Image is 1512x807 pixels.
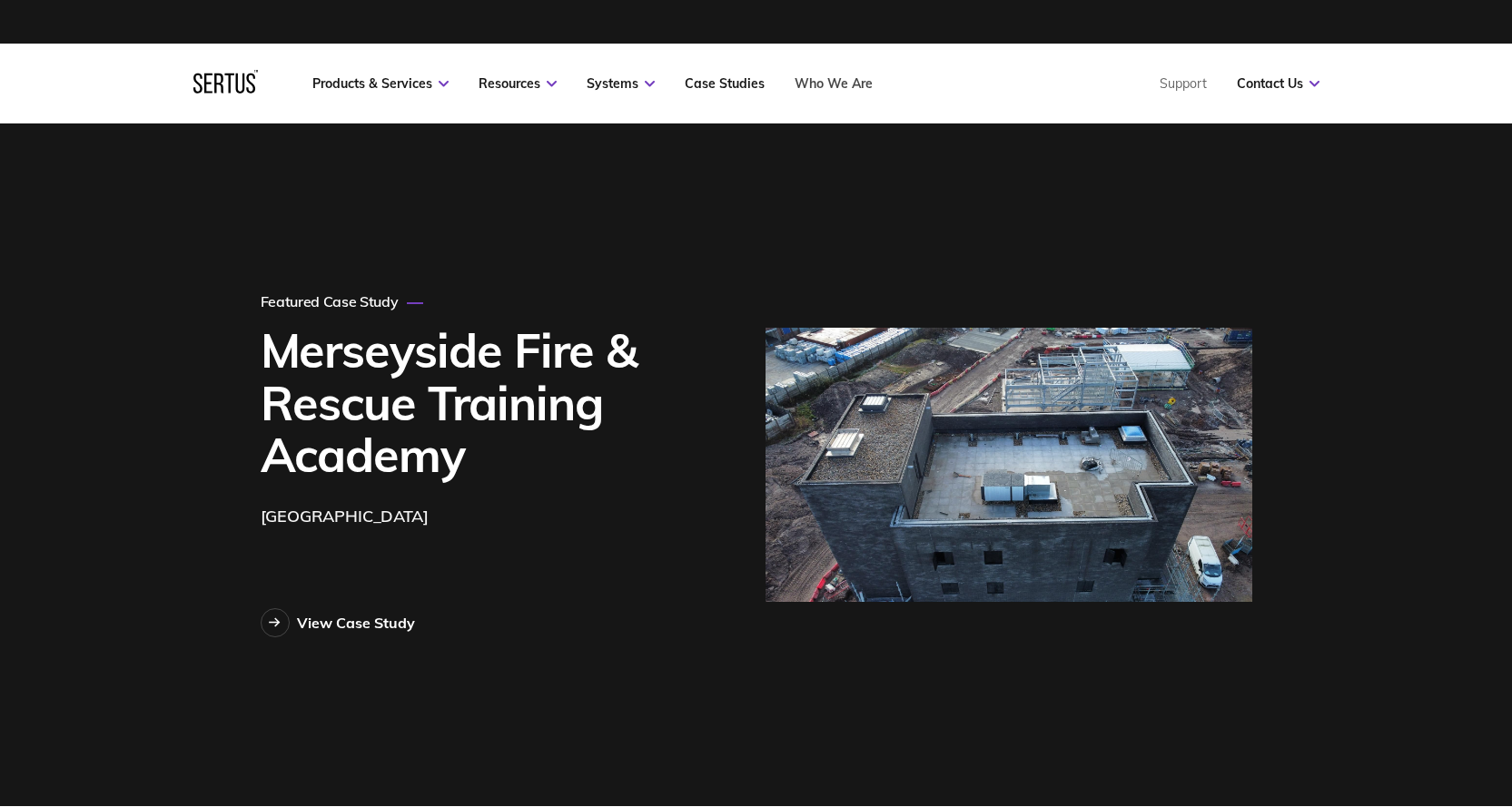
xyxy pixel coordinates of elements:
[297,614,415,632] div: View Case Study
[587,75,655,92] a: Systems
[261,292,424,310] div: Featured Case Study
[1185,596,1512,807] iframe: Chat Widget
[261,324,707,480] h1: Merseyside Fire & Rescue Training Academy
[685,75,765,92] a: Case Studies
[479,75,557,92] a: Resources
[312,75,449,92] a: Products & Services
[795,75,873,92] a: Who We Are
[261,608,415,637] a: View Case Study
[261,504,429,530] div: [GEOGRAPHIC_DATA]
[1160,75,1207,92] a: Support
[1237,75,1319,92] a: Contact Us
